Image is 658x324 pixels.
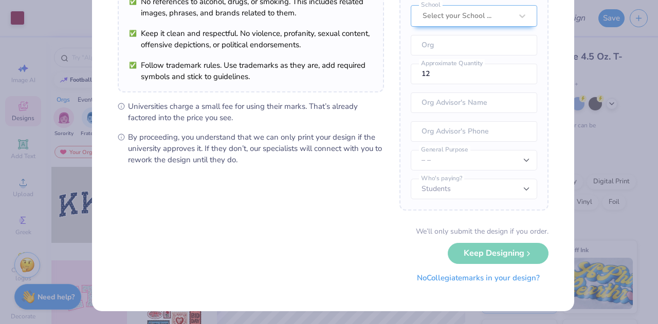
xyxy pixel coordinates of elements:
li: Follow trademark rules. Use trademarks as they are, add required symbols and stick to guidelines. [129,60,373,82]
div: We’ll only submit the design if you order. [416,226,549,237]
input: Org Advisor's Name [411,92,537,113]
input: Approximate Quantity [411,64,537,84]
span: By proceeding, you understand that we can only print your design if the university approves it. I... [128,131,384,165]
button: NoCollegiatemarks in your design? [408,268,549,289]
li: Keep it clean and respectful. No violence, profanity, sexual content, offensive depictions, or po... [129,28,373,50]
input: Org [411,35,537,55]
input: Org Advisor's Phone [411,121,537,142]
span: Universities charge a small fee for using their marks. That’s already factored into the price you... [128,101,384,123]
